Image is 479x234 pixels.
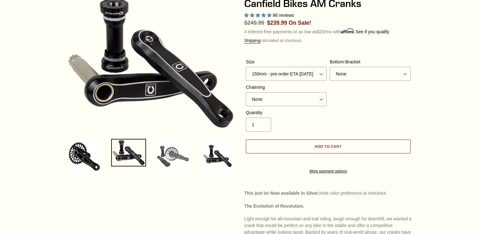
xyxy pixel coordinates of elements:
img: Load image into Gallery viewer, Canfield Bikes AM Cranks [67,139,102,174]
strong: This just in! Now available in Silver. [244,191,319,196]
img: Load image into Gallery viewer, Canfield Bikes AM Cranks [156,139,190,174]
p: Note color preference at checkout. [244,190,412,197]
label: Size [246,59,327,65]
label: Quantity [246,109,327,116]
s: $249.99 [244,20,264,26]
a: More payment options [246,168,411,174]
a: See if you qualify - Learn more about Affirm Financing (opens in modal) [355,29,389,34]
span: $20 [317,29,324,34]
label: Chainring [246,84,327,91]
img: Load image into Gallery viewer, CANFIELD-AM_DH-CRANKS [200,139,235,174]
p: 4 interest-free payments or as low as /mo with . [244,27,389,35]
span: $239.99 [267,20,287,26]
div: calculated at checkout. [244,37,412,44]
button: Add to cart [246,140,411,153]
label: Bottom-Bracket [330,59,411,65]
span: Add to cart [315,144,342,149]
span: 86 reviews [273,13,294,18]
a: Shipping [244,38,260,43]
strong: The Evolution of Revolution. [244,204,304,209]
span: Affirm [341,28,354,34]
img: Load image into Gallery viewer, Canfield Cranks [111,139,146,167]
span: On Sale! [289,19,311,27]
span: 4.97 stars [244,13,273,18]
